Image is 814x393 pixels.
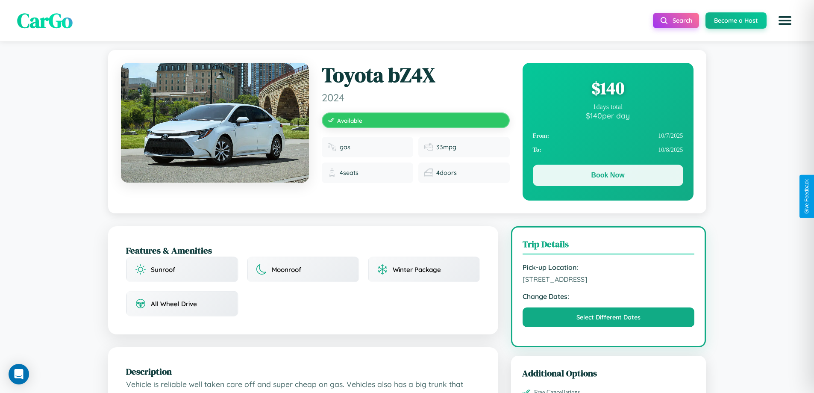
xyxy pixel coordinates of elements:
[533,132,550,139] strong: From:
[436,143,456,151] span: 33 mpg
[533,129,683,143] div: 10 / 7 / 2025
[424,143,433,151] img: Fuel efficiency
[126,365,480,378] h2: Description
[523,292,695,301] strong: Change Dates:
[523,238,695,254] h3: Trip Details
[340,169,359,177] span: 4 seats
[121,63,309,183] img: Toyota bZ4X 2024
[9,364,29,384] div: Open Intercom Messenger
[673,17,692,24] span: Search
[393,266,441,274] span: Winter Package
[328,143,336,151] img: Fuel type
[126,244,480,257] h2: Features & Amenities
[533,143,683,157] div: 10 / 8 / 2025
[773,9,797,33] button: Open menu
[424,168,433,177] img: Doors
[436,169,457,177] span: 4 doors
[533,146,541,154] strong: To:
[17,6,73,35] span: CarGo
[322,63,510,88] h1: Toyota bZ4X
[653,13,699,28] button: Search
[804,179,810,214] div: Give Feedback
[322,91,510,104] span: 2024
[523,307,695,327] button: Select Different Dates
[533,103,683,111] div: 1 days total
[533,77,683,100] div: $ 140
[533,111,683,120] div: $ 140 per day
[705,12,767,29] button: Become a Host
[340,143,350,151] span: gas
[533,165,683,186] button: Book Now
[523,263,695,272] strong: Pick-up Location:
[151,300,197,308] span: All Wheel Drive
[523,275,695,284] span: [STREET_ADDRESS]
[337,117,362,124] span: Available
[151,266,175,274] span: Sunroof
[328,168,336,177] img: Seats
[272,266,301,274] span: Moonroof
[522,367,695,379] h3: Additional Options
